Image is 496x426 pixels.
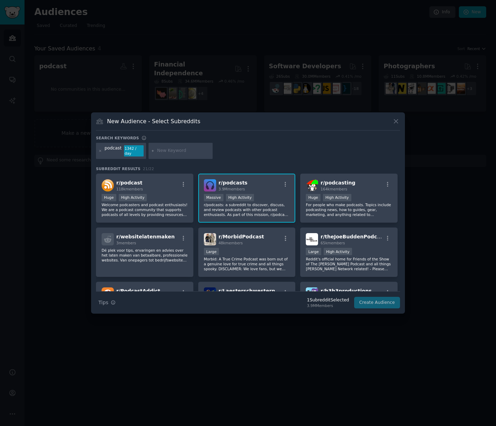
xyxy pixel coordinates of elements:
img: theJoeBuddenPodcast [306,233,318,245]
span: r/ podcast [116,180,142,186]
input: New Keyword [157,148,210,154]
div: Massive [204,194,223,201]
div: 1 Subreddit Selected [307,297,349,303]
div: Large [204,248,219,255]
img: PodcastAddict [102,287,114,300]
span: r/ podcasting [321,180,355,186]
h3: New Audience - Select Subreddits [107,118,200,125]
span: 3 members [116,241,136,245]
img: Laesterschwestern [204,287,216,300]
div: podcast [105,145,122,156]
span: 21 / 22 [143,167,154,171]
p: For people who make podcasts. Topics include podcasting news, how to guides, gear, marketing, and... [306,202,392,217]
img: podcasting [306,179,318,191]
span: r/ Laesterschwestern [219,288,275,294]
p: r/podcasts: a subreddit to discover, discuss, and review podcasts with other podcast enthusiasts.... [204,202,290,217]
div: Large [306,248,321,255]
div: High Activity [119,194,147,201]
p: Dé plek voor tips, ervaringen en advies over het laten maken van betaalbare, professionele websit... [102,248,188,263]
div: 3.9M Members [307,303,349,308]
div: Huge [306,194,321,201]
p: Welcome podcasters and podcast enthusiasts! We are a podcast community that supports podcasts of ... [102,202,188,217]
span: 65k members [321,241,345,245]
span: 48k members [219,241,243,245]
div: High Activity [226,194,254,201]
span: r/ h3h3productions [321,288,372,294]
img: MorbidPodcast [204,233,216,245]
span: 118k members [116,187,143,191]
span: r/ theJoeBuddenPodcast [321,234,385,239]
span: r/ websitelatenmaken [116,234,175,239]
span: 3.9M members [219,187,245,191]
div: High Activity [324,248,352,255]
span: r/ PodcastAddict [116,288,160,294]
span: r/ MorbidPodcast [219,234,264,239]
h3: Search keywords [96,135,139,140]
p: Morbid: A True Crime Podcast was born out of a genuine love for true crime and all things spooky.... [204,257,290,271]
img: podcasts [204,179,216,191]
div: High Activity [323,194,351,201]
img: podcast [102,179,114,191]
img: h3h3productions [306,287,318,300]
p: Reddit's official home for Friends of the Show of The [PERSON_NAME] Podcast and all things [PERSO... [306,257,392,271]
button: Tips [96,296,118,309]
span: r/ podcasts [219,180,248,186]
div: 1342 / day [124,145,144,156]
span: Subreddit Results [96,166,140,171]
span: 164k members [321,187,347,191]
span: Tips [98,299,108,306]
div: Huge [102,194,116,201]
